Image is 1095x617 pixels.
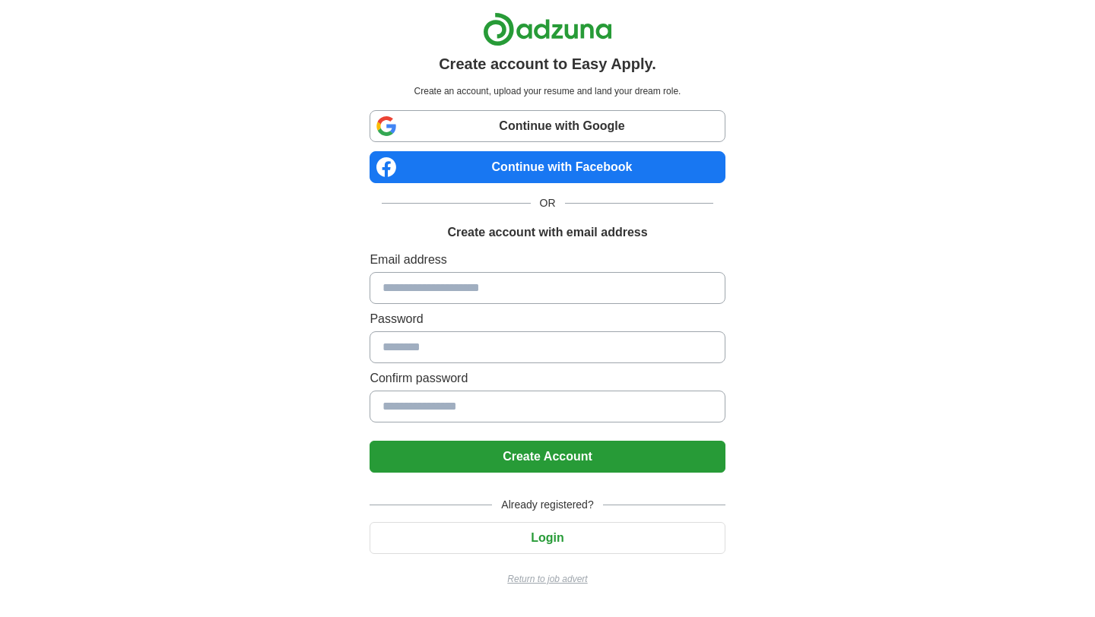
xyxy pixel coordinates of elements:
a: Return to job advert [370,572,725,586]
span: Already registered? [492,497,602,513]
span: OR [531,195,565,211]
p: Create an account, upload your resume and land your dream role. [373,84,722,98]
button: Login [370,522,725,554]
label: Password [370,310,725,328]
a: Continue with Facebook [370,151,725,183]
a: Continue with Google [370,110,725,142]
h1: Create account with email address [447,223,647,242]
label: Email address [370,251,725,269]
button: Create Account [370,441,725,473]
img: Adzuna logo [483,12,612,46]
label: Confirm password [370,369,725,388]
a: Login [370,531,725,544]
h1: Create account to Easy Apply. [439,52,656,75]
